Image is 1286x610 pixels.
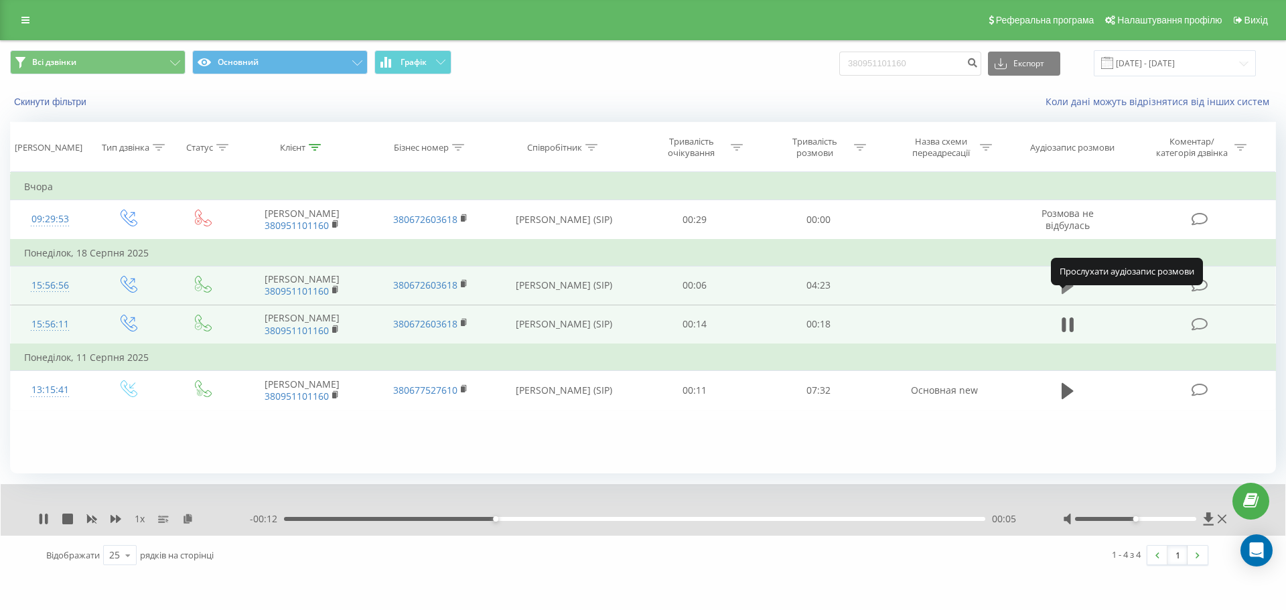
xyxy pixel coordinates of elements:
span: рядків на сторінці [140,549,214,561]
td: 00:11 [633,371,756,410]
span: 00:05 [992,512,1016,526]
a: 380951101160 [265,285,329,297]
td: 00:14 [633,305,756,344]
div: Бізнес номер [394,142,449,153]
input: Пошук за номером [839,52,981,76]
a: 1 [1167,546,1188,564]
a: 380951101160 [265,390,329,402]
span: Реферальна програма [996,15,1094,25]
td: [PERSON_NAME] [238,305,366,344]
div: [PERSON_NAME] [15,142,82,153]
span: Розмова не відбулась [1042,207,1094,232]
a: 380677527610 [393,384,457,396]
td: 07:32 [756,371,879,410]
td: 00:18 [756,305,879,344]
div: Аудіозапис розмови [1030,142,1115,153]
span: Графік [401,58,427,67]
td: [PERSON_NAME] (SIP) [494,266,633,305]
button: Графік [374,50,451,74]
div: 13:15:41 [24,377,76,403]
button: Основний [192,50,368,74]
div: 09:29:53 [24,206,76,232]
td: 00:00 [756,200,879,240]
td: 00:29 [633,200,756,240]
td: [PERSON_NAME] (SIP) [494,371,633,410]
span: Відображати [46,549,100,561]
td: [PERSON_NAME] [238,371,366,410]
td: [PERSON_NAME] [238,266,366,305]
div: Accessibility label [1133,516,1138,522]
div: 15:56:56 [24,273,76,299]
td: Понеділок, 18 Серпня 2025 [11,240,1276,266]
div: Тривалість розмови [779,136,851,159]
span: Всі дзвінки [32,57,76,68]
div: Прослухати аудіозапис розмови [1051,258,1203,285]
a: Коли дані можуть відрізнятися вiд інших систем [1046,95,1276,108]
td: Вчора [11,173,1276,200]
span: - 00:12 [250,512,284,526]
a: 380672603618 [393,213,457,226]
a: 380951101160 [265,324,329,337]
td: Понеділок, 11 Серпня 2025 [11,344,1276,371]
div: 25 [109,548,120,562]
a: 380672603618 [393,317,457,330]
td: [PERSON_NAME] (SIP) [494,200,633,240]
span: Налаштування профілю [1117,15,1222,25]
a: 380951101160 [265,219,329,232]
span: Вихід [1244,15,1268,25]
td: [PERSON_NAME] (SIP) [494,305,633,344]
td: Основная new [880,371,1009,410]
div: Open Intercom Messenger [1240,534,1273,566]
div: Accessibility label [493,516,498,522]
button: Скинути фільтри [10,96,93,108]
td: 00:06 [633,266,756,305]
div: Клієнт [280,142,305,153]
button: Всі дзвінки [10,50,186,74]
button: Експорт [988,52,1060,76]
td: 04:23 [756,266,879,305]
div: Тривалість очікування [656,136,727,159]
div: Коментар/категорія дзвінка [1153,136,1231,159]
a: 380672603618 [393,279,457,291]
div: 1 - 4 з 4 [1112,548,1141,561]
span: 1 x [135,512,145,526]
div: Тип дзвінка [102,142,149,153]
div: Співробітник [527,142,582,153]
td: [PERSON_NAME] [238,200,366,240]
div: Назва схеми переадресації [905,136,977,159]
div: Статус [186,142,213,153]
div: 15:56:11 [24,311,76,337]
